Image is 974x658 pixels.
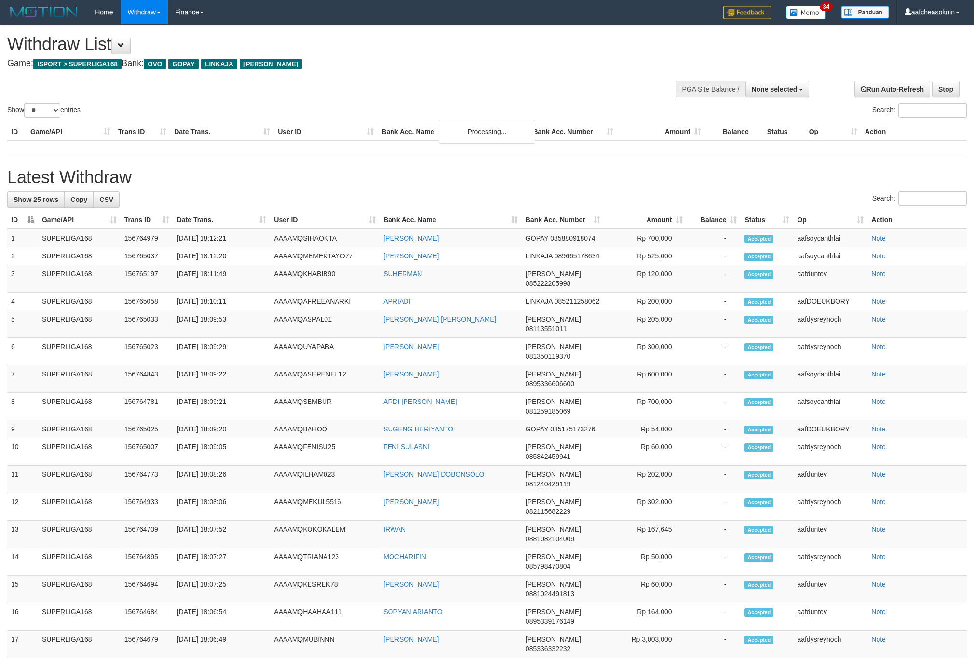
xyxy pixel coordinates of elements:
td: SUPERLIGA168 [38,338,121,365]
td: - [687,548,741,576]
a: Note [871,525,886,533]
td: Rp 60,000 [604,576,687,603]
a: Note [871,443,886,451]
td: 14 [7,548,38,576]
th: Status: activate to sort column ascending [741,211,793,229]
td: - [687,493,741,521]
td: aafdysreynoch [793,493,867,521]
div: Processing... [439,120,535,144]
td: SUPERLIGA168 [38,293,121,310]
a: Note [871,635,886,643]
th: Action [861,123,967,141]
span: [PERSON_NAME] [526,443,581,451]
span: Copy 085880918074 to clipboard [550,234,595,242]
a: Note [871,608,886,616]
td: 156764895 [121,548,173,576]
th: Op [805,123,861,141]
td: [DATE] 18:12:21 [173,229,271,247]
td: SUPERLIGA168 [38,310,121,338]
td: 156765023 [121,338,173,365]
td: Rp 164,000 [604,603,687,631]
td: - [687,521,741,548]
label: Search: [872,103,967,118]
td: AAAAMQILHAM023 [270,466,379,493]
th: Trans ID: activate to sort column ascending [121,211,173,229]
span: [PERSON_NAME] [526,608,581,616]
td: SUPERLIGA168 [38,493,121,521]
td: - [687,310,741,338]
span: [PERSON_NAME] [526,525,581,533]
td: SUPERLIGA168 [38,365,121,393]
span: Copy 085211258062 to clipboard [555,297,599,305]
td: Rp 300,000 [604,338,687,365]
th: Amount: activate to sort column ascending [604,211,687,229]
a: Run Auto-Refresh [854,81,930,97]
td: AAAAMQMEKUL5516 [270,493,379,521]
span: GOPAY [526,425,548,433]
td: aafdysreynoch [793,631,867,658]
th: Trans ID [114,123,170,141]
a: Note [871,580,886,588]
span: Accepted [744,636,773,644]
span: Accepted [744,498,773,507]
td: SUPERLIGA168 [38,603,121,631]
td: 9 [7,420,38,438]
td: AAAAMQMUBINNN [270,631,379,658]
span: Accepted [744,316,773,324]
a: [PERSON_NAME] DOBONSOLO [383,470,484,478]
td: aafdysreynoch [793,310,867,338]
th: Date Trans. [170,123,274,141]
a: Note [871,270,886,278]
span: Copy 0881024491813 to clipboard [526,590,574,598]
label: Search: [872,191,967,206]
td: AAAAMQTRIANA123 [270,548,379,576]
img: Button%20Memo.svg [786,6,826,19]
td: 156765007 [121,438,173,466]
td: aafduntev [793,265,867,293]
span: Accepted [744,608,773,617]
a: APRIADI [383,297,410,305]
th: User ID: activate to sort column ascending [270,211,379,229]
span: CSV [99,196,113,203]
td: Rp 700,000 [604,393,687,420]
td: - [687,631,741,658]
span: OVO [144,59,166,69]
td: [DATE] 18:12:20 [173,247,271,265]
td: SUPERLIGA168 [38,393,121,420]
td: 16 [7,603,38,631]
td: 13 [7,521,38,548]
td: 2 [7,247,38,265]
td: [DATE] 18:08:26 [173,466,271,493]
td: 156764694 [121,576,173,603]
span: Accepted [744,371,773,379]
td: [DATE] 18:09:53 [173,310,271,338]
span: Copy 0895336606600 to clipboard [526,380,574,388]
td: aafdysreynoch [793,438,867,466]
td: - [687,338,741,365]
span: Copy 0895339176149 to clipboard [526,618,574,625]
a: Note [871,252,886,260]
td: 8 [7,393,38,420]
td: AAAAMQMEMEKTAYO77 [270,247,379,265]
span: [PERSON_NAME] [526,370,581,378]
td: - [687,229,741,247]
td: 156765025 [121,420,173,438]
td: Rp 60,000 [604,438,687,466]
td: Rp 50,000 [604,548,687,576]
a: Note [871,297,886,305]
span: Copy 085336332232 to clipboard [526,645,570,653]
td: 5 [7,310,38,338]
a: Note [871,343,886,350]
span: Accepted [744,270,773,279]
span: Copy 082115682229 to clipboard [526,508,570,515]
a: SUHERMAN [383,270,422,278]
td: aafduntev [793,576,867,603]
span: Accepted [744,581,773,589]
td: - [687,420,741,438]
a: Show 25 rows [7,191,65,208]
span: [PERSON_NAME] [526,498,581,506]
td: AAAAMQSEMBUR [270,393,379,420]
td: - [687,466,741,493]
td: 156764709 [121,521,173,548]
a: Note [871,370,886,378]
